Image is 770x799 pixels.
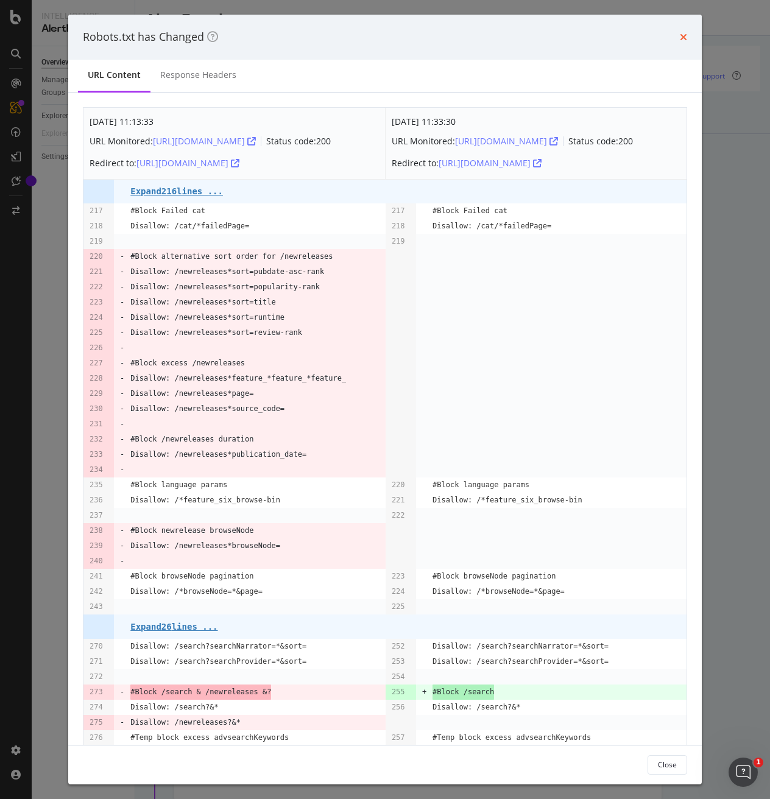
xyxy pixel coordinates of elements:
span: #Block /search [433,685,494,700]
a: [URL][DOMAIN_NAME] [455,135,558,147]
pre: 273 [90,685,103,700]
pre: 252 [392,639,405,654]
pre: 224 [90,310,103,325]
div: Redirect to: [90,153,331,173]
pre: Disallow: /*browseNode=*&page= [130,584,263,599]
pre: - [120,386,124,401]
pre: Disallow: /*feature_six_browse-bin [433,493,582,508]
pre: #Block excess /newreleases [130,356,245,371]
div: Robots.txt has Changed [83,29,218,45]
pre: 253 [392,654,405,669]
pre: #Block browseNode pagination [433,569,556,584]
pre: Disallow: /*feature_six_browse-bin [130,493,280,508]
pre: 243 [90,599,103,614]
pre: - [120,356,124,371]
pre: Disallow: /newreleases*sort=review-rank [130,325,302,340]
pre: #Block browseNode pagination [130,569,253,584]
pre: - [120,264,124,280]
pre: - [120,249,124,264]
div: Close [658,759,677,770]
pre: 229 [90,386,103,401]
pre: - [120,417,124,432]
div: URL Monitored: Status code: 200 [392,132,633,151]
pre: - [120,280,124,295]
pre: + [422,685,426,700]
pre: - [120,715,124,730]
pre: #Block language params [130,477,227,493]
button: Close [648,755,687,775]
pre: Disallow: /search?&* [130,700,219,715]
pre: 241 [90,569,103,584]
pre: Disallow: /search?&* [433,700,521,715]
pre: - [120,432,124,447]
pre: 271 [90,654,103,669]
pre: 274 [90,700,103,715]
pre: 232 [90,432,103,447]
pre: 223 [90,295,103,310]
div: Redirect to: [392,153,633,173]
div: modal [68,15,702,784]
pre: 222 [90,280,103,295]
pre: 275 [90,715,103,730]
pre: 272 [90,669,103,685]
pre: - [120,371,124,386]
pre: - [120,340,124,356]
pre: 257 [392,730,405,745]
pre: 227 [90,356,103,371]
pre: Disallow: /newreleases*page= [130,386,253,401]
pre: 230 [90,401,103,417]
pre: 219 [392,234,405,249]
div: [DATE] 11:13:33 [90,114,331,129]
pre: 221 [392,493,405,508]
pre: Disallow: /newreleases?&* [130,715,241,730]
pre: - [120,685,124,700]
pre: #Block language params [433,477,529,493]
span: #Block /search & /newreleases &? [130,685,271,700]
pre: 219 [90,234,103,249]
pre: Disallow: /search?searchProvider=*&sort= [130,654,306,669]
pre: Expand 216 lines ... [130,186,223,196]
pre: 222 [392,508,405,523]
pre: 220 [90,249,103,264]
pre: Disallow: /search?searchProvider=*&sort= [433,654,609,669]
pre: 226 [90,340,103,356]
pre: #Block newrelease browseNode [130,523,253,538]
div: [DATE] 11:33:30 [392,114,633,129]
pre: 220 [392,477,405,493]
pre: 218 [90,219,103,234]
pre: - [120,462,124,477]
div: URL Monitored: Status code: 200 [90,132,331,151]
pre: 224 [392,584,405,599]
pre: Disallow: /cat/*failedPage= [130,219,249,234]
pre: Disallow: /newreleases*sort=pubdate-asc-rank [130,264,324,280]
iframe: Intercom live chat [729,758,758,787]
pre: Disallow: /search?searchNarrator=*&sort= [433,639,609,654]
pre: - [120,401,124,417]
pre: 231 [90,417,103,432]
pre: 240 [90,554,103,569]
pre: 225 [392,599,405,614]
pre: 221 [90,264,103,280]
pre: 242 [90,584,103,599]
pre: - [120,447,124,462]
div: Response Headers [160,69,236,81]
pre: - [120,310,124,325]
pre: 235 [90,477,103,493]
a: [URL][DOMAIN_NAME] [153,135,256,147]
pre: 236 [90,493,103,508]
pre: 270 [90,639,103,654]
pre: #Temp block excess advsearchKeywords [130,730,289,745]
pre: 233 [90,447,103,462]
pre: #Block Failed cat [130,203,205,219]
a: [URL][DOMAIN_NAME] [136,157,239,169]
pre: Disallow: /newreleases*sort=popularity-rank [130,280,320,295]
pre: Disallow: /newreleases*source_code= [130,401,284,417]
a: [URL][DOMAIN_NAME] [439,157,542,169]
pre: 217 [90,203,103,219]
div: times [680,29,687,45]
pre: 239 [90,538,103,554]
pre: - [120,295,124,310]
